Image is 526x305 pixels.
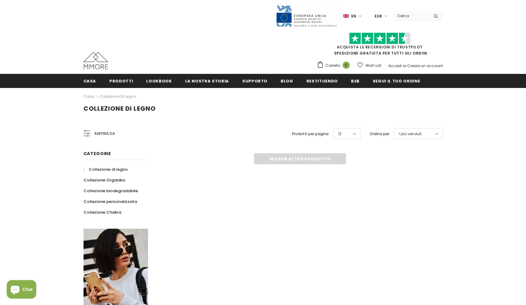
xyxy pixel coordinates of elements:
span: La nostra storia [185,78,229,84]
label: Prodotti per pagina [292,131,329,137]
a: Creare un account [407,63,443,68]
a: Wish List [357,60,381,71]
span: Collezione biodegradabile [84,188,138,194]
a: Collezione Organika [84,175,125,185]
span: en [351,13,356,19]
span: SPEDIZIONE GRATUITA PER TUTTI GLI ORDINI [317,35,443,56]
a: Collezione di legno [100,94,136,99]
a: Collezione personalizzata [84,196,137,207]
span: EUR [375,13,382,19]
a: Blog [281,74,293,88]
span: Lookbook [146,78,172,84]
span: Wish List [365,63,381,69]
span: Blog [281,78,293,84]
a: Carrello 0 [317,61,353,70]
span: Prodotti [109,78,133,84]
span: I più venduti [399,131,422,137]
span: Collezione Organika [84,177,125,183]
img: Javni Razpis [276,5,337,27]
img: i-lang-1.png [343,13,349,19]
img: Casi MMORE [84,52,108,69]
a: supporto [242,74,267,88]
span: Segui il tuo ordine [373,78,420,84]
span: 12 [338,131,341,137]
span: or [403,63,406,68]
span: Carrello [325,63,340,69]
span: Casa [84,78,96,84]
a: La nostra storia [185,74,229,88]
a: Javni Razpis [276,13,337,18]
span: Categorie [84,151,111,157]
a: Acquista le recensioni di TrustPilot [337,44,423,50]
span: Collezione di legno [84,104,156,113]
a: Restituendo [306,74,338,88]
span: 0 [343,62,350,69]
a: Prodotti [109,74,133,88]
label: Ordina per [370,131,389,137]
a: Accedi [388,63,402,68]
a: Collezione biodegradabile [84,185,138,196]
img: Fidati di Pilot Stars [349,32,411,44]
span: B2B [351,78,360,84]
span: Collezione di legno [89,166,128,172]
a: Lookbook [146,74,172,88]
a: B2B [351,74,360,88]
span: supporto [242,78,267,84]
span: Collezione Chakra [84,209,121,215]
a: Casa [84,93,94,100]
a: Collezione di legno [84,164,128,175]
a: Casa [84,74,96,88]
span: Restituendo [306,78,338,84]
span: Collezione personalizzata [84,199,137,204]
input: Search Site [394,11,429,20]
a: Collezione Chakra [84,207,121,218]
inbox-online-store-chat: Shopify online store chat [5,280,38,300]
a: Segui il tuo ordine [373,74,420,88]
span: Raffina da [95,130,115,137]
